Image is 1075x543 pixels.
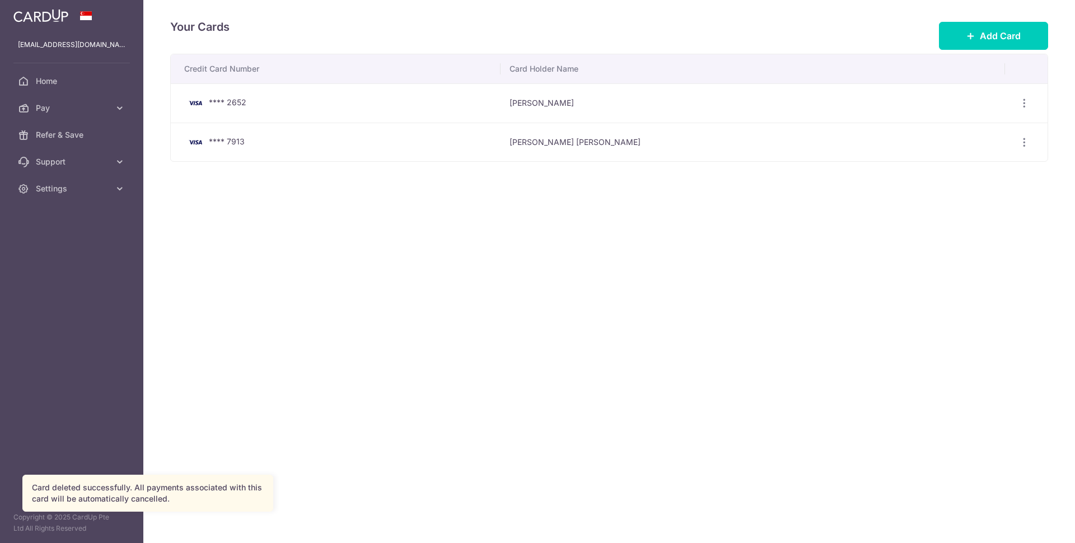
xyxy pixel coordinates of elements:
th: Credit Card Number [171,54,501,83]
img: CardUp [13,9,68,22]
th: Card Holder Name [501,54,1004,83]
p: [EMAIL_ADDRESS][DOMAIN_NAME] [18,39,125,50]
td: [PERSON_NAME] [501,83,1004,123]
h4: Your Cards [170,18,230,36]
span: Support [36,156,110,167]
button: Add Card [939,22,1048,50]
iframe: Opens a widget where you can find more information [1003,509,1064,537]
div: Card deleted successfully. All payments associated with this card will be automatically cancelled. [32,482,264,504]
span: Refer & Save [36,129,110,141]
span: Pay [36,102,110,114]
span: Add Card [980,29,1021,43]
img: Bank Card [184,96,207,110]
td: [PERSON_NAME] [PERSON_NAME] [501,123,1004,162]
span: Settings [36,183,110,194]
img: Bank Card [184,135,207,149]
span: Home [36,76,110,87]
